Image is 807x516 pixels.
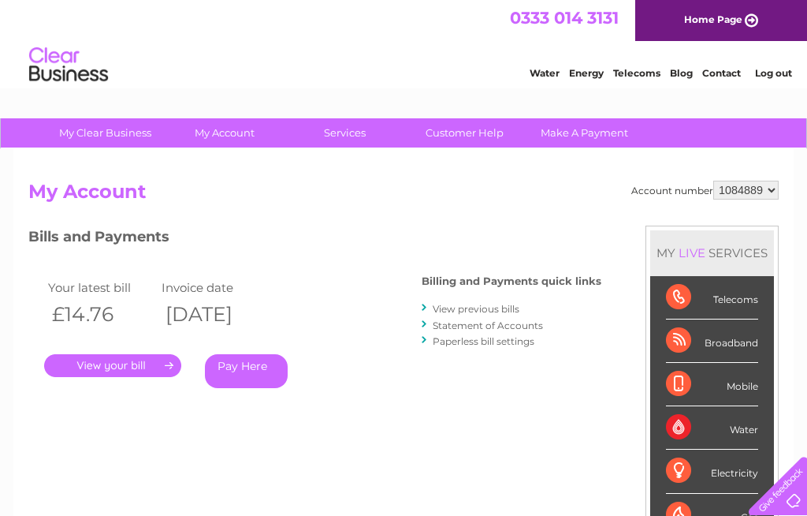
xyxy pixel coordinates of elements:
a: Blog [670,67,693,79]
div: Account number [631,181,779,200]
a: Services [280,118,410,148]
a: Water [530,67,560,79]
a: Statement of Accounts [433,320,543,331]
div: MY SERVICES [650,230,774,275]
a: Energy [569,67,604,79]
a: View previous bills [433,303,519,315]
div: Clear Business is a trading name of Verastar Limited (registered in [GEOGRAPHIC_DATA] No. 3667643... [32,9,777,77]
a: Make A Payment [519,118,649,148]
a: 0333 014 3131 [510,8,619,28]
td: Invoice date [158,277,271,298]
a: My Account [160,118,290,148]
a: Pay Here [205,354,288,388]
h2: My Account [28,181,779,211]
td: Your latest bill [44,277,158,298]
a: My Clear Business [40,118,170,148]
a: Log out [755,67,792,79]
a: Contact [702,67,741,79]
div: Electricity [666,450,758,493]
a: Telecoms [613,67,660,79]
div: LIVE [675,245,708,260]
img: logo.png [28,41,109,89]
th: £14.76 [44,298,158,331]
th: [DATE] [158,298,271,331]
h3: Bills and Payments [28,226,601,253]
a: . [44,354,181,377]
div: Broadband [666,320,758,363]
a: Customer Help [400,118,530,148]
div: Mobile [666,363,758,406]
h4: Billing and Payments quick links [422,275,601,287]
a: Paperless bill settings [433,335,534,347]
div: Water [666,406,758,450]
div: Telecoms [666,276,758,320]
